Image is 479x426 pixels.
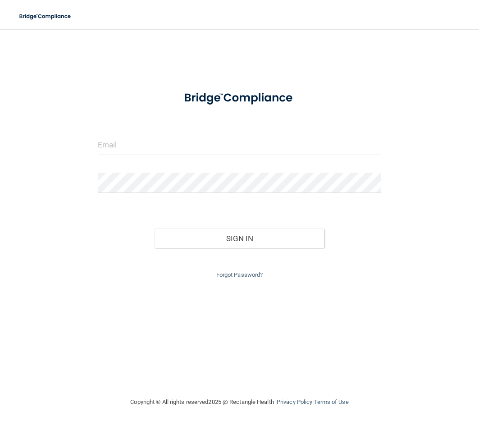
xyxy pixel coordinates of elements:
[14,7,78,26] img: bridge_compliance_login_screen.278c3ca4.svg
[155,229,324,248] button: Sign In
[75,388,404,417] div: Copyright © All rights reserved 2025 @ Rectangle Health | |
[98,135,381,155] input: Email
[216,271,263,278] a: Forgot Password?
[314,399,348,405] a: Terms of Use
[277,399,312,405] a: Privacy Policy
[172,83,307,113] img: bridge_compliance_login_screen.278c3ca4.svg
